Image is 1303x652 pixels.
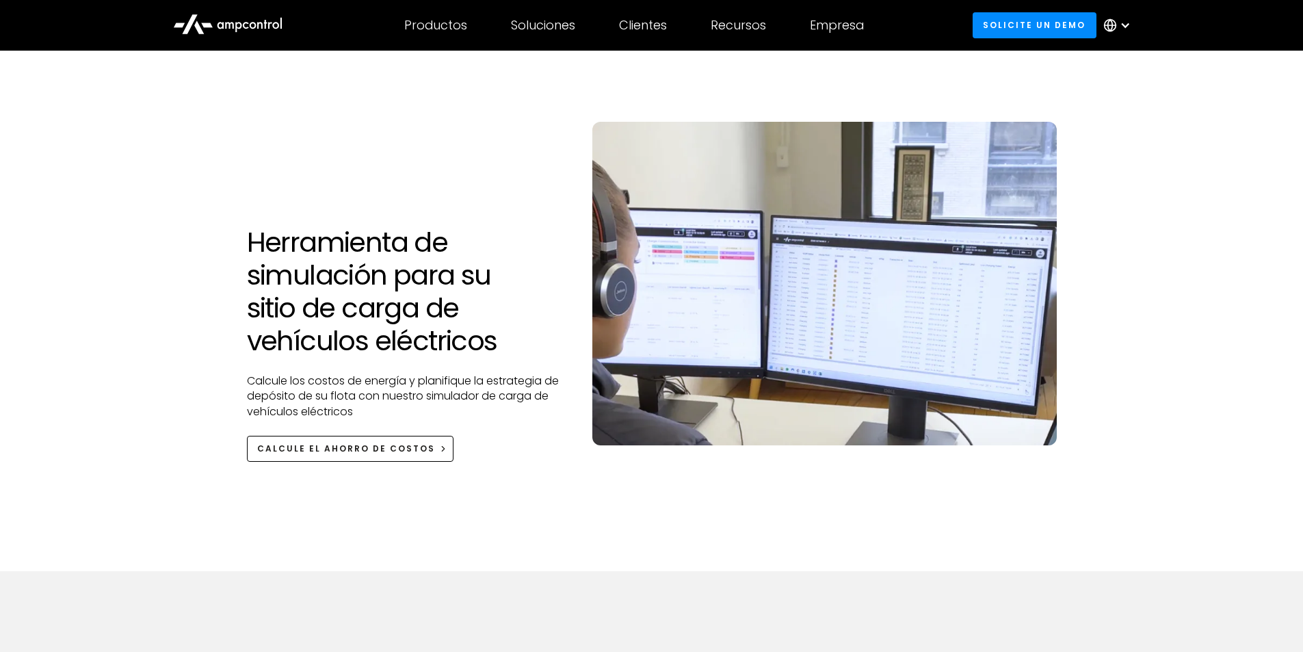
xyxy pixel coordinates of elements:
[711,18,766,33] div: Recursos
[973,12,1096,38] a: Solicite un demo
[619,18,667,33] div: Clientes
[247,374,571,419] p: Calcule los costos de energía y planifique la estrategia de depósito de su flota con nuestro simu...
[404,18,467,33] div: Productos
[247,436,454,461] a: Calcule el ahorro de costos
[810,18,864,33] div: Empresa
[511,18,575,33] div: Soluciones
[257,443,435,455] div: Calcule el ahorro de costos
[247,226,571,357] h1: Herramienta de simulación para su sitio de carga de vehículos eléctricos
[592,122,1056,445] img: Simulation tool to simulate your ev charging site using Ampcontrol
